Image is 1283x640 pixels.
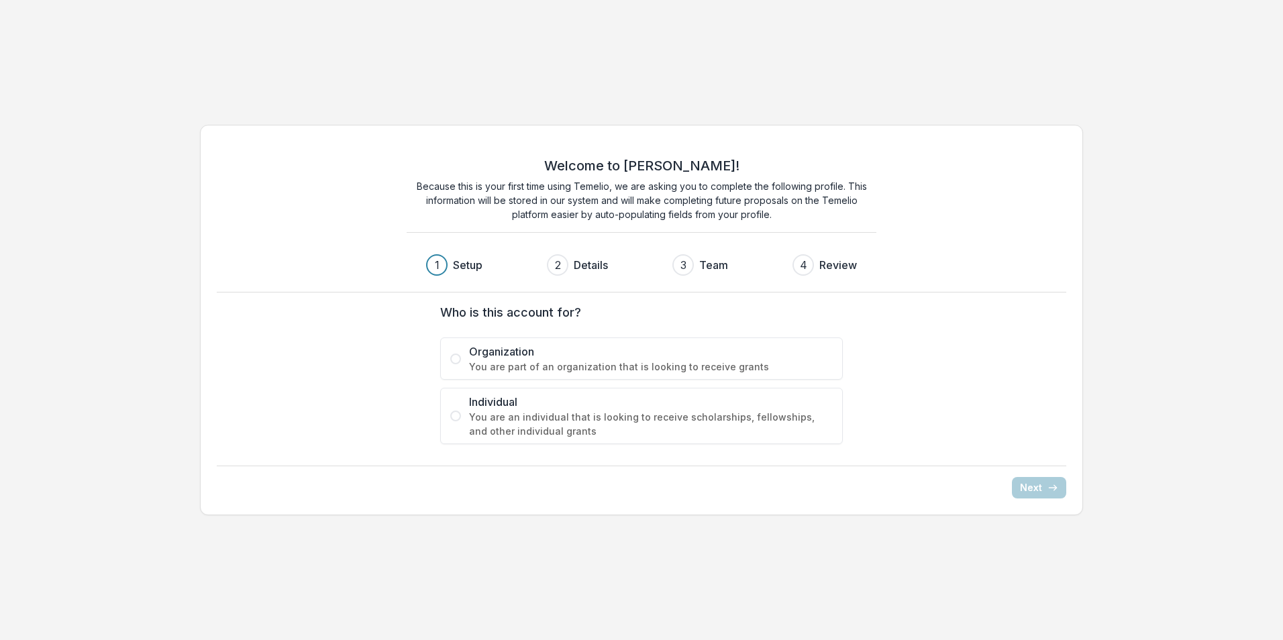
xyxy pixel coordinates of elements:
div: 2 [555,257,561,273]
h3: Setup [453,257,482,273]
div: 3 [680,257,686,273]
div: 1 [435,257,440,273]
h3: Review [819,257,857,273]
h2: Welcome to [PERSON_NAME]! [544,158,739,174]
p: Because this is your first time using Temelio, we are asking you to complete the following profil... [407,179,876,221]
h3: Details [574,257,608,273]
span: You are part of an organization that is looking to receive grants [469,360,833,374]
span: You are an individual that is looking to receive scholarships, fellowships, and other individual ... [469,410,833,438]
span: Individual [469,394,833,410]
div: 4 [800,257,807,273]
button: Next [1012,477,1066,498]
span: Organization [469,343,833,360]
div: Progress [426,254,857,276]
label: Who is this account for? [440,303,835,321]
h3: Team [699,257,728,273]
